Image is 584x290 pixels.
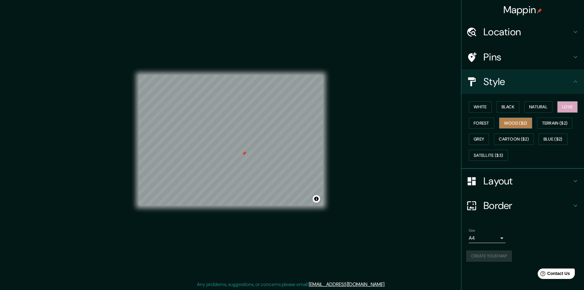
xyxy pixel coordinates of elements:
p: Any problems, suggestions, or concerns please email . [197,281,385,288]
h4: Location [483,26,572,38]
div: Location [461,20,584,44]
iframe: Help widget launcher [529,266,577,283]
button: Black [497,101,520,113]
label: Size [469,228,475,233]
div: Layout [461,169,584,193]
button: Forest [469,118,494,129]
div: . [385,281,386,288]
h4: Style [483,75,572,88]
h4: Mappin [503,4,542,16]
button: Love [557,101,578,113]
a: [EMAIL_ADDRESS][DOMAIN_NAME] [309,281,384,288]
button: Blue ($2) [539,133,567,145]
button: Toggle attribution [313,195,320,203]
button: Cartoon ($2) [494,133,534,145]
div: Style [461,69,584,94]
button: Wood ($2) [499,118,532,129]
canvas: Map [139,75,323,206]
h4: Layout [483,175,572,187]
button: Grey [469,133,489,145]
div: A4 [469,233,506,243]
h4: Pins [483,51,572,63]
button: White [469,101,492,113]
div: Pins [461,45,584,69]
button: Terrain ($2) [537,118,573,129]
h4: Border [483,199,572,212]
button: Satellite ($3) [469,150,508,161]
div: . [386,281,387,288]
img: pin-icon.png [537,8,542,13]
div: Border [461,193,584,218]
button: Natural [524,101,552,113]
